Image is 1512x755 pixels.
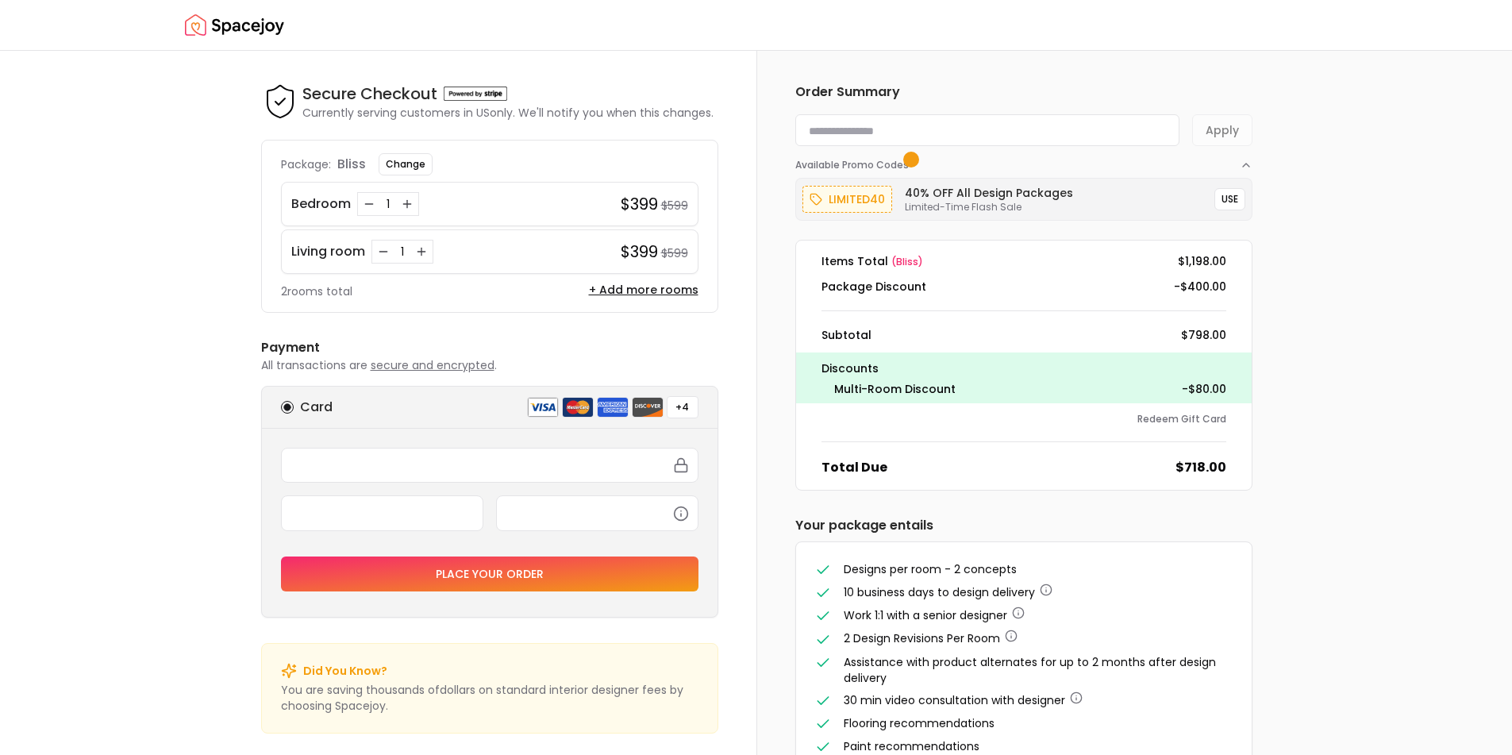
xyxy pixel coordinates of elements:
[844,715,995,731] span: Flooring recommendations
[506,506,688,520] iframe: Secure CVC input frame
[795,159,914,171] span: Available Promo Codes
[291,242,365,261] p: Living room
[829,190,885,209] p: limited40
[844,630,1000,646] span: 2 Design Revisions Per Room
[821,327,871,343] dt: Subtotal
[371,357,494,373] span: secure and encrypted
[834,381,956,397] dt: Multi-Room Discount
[302,105,714,121] p: Currently serving customers in US only. We'll notify you when this changes.
[1182,381,1226,397] dd: -$80.00
[905,185,1073,201] h6: 40% OFF All Design Packages
[394,244,410,260] div: 1
[444,87,507,101] img: Powered by stripe
[527,397,559,418] img: visa
[300,398,333,417] h6: Card
[291,195,351,214] p: Bedroom
[589,282,698,298] button: + Add more rooms
[1174,279,1226,295] dd: -$400.00
[562,397,594,418] img: mastercard
[844,561,1017,577] span: Designs per room - 2 concepts
[379,153,433,175] button: Change
[380,196,396,212] div: 1
[661,245,688,261] small: $599
[281,557,698,591] button: Place your order
[337,155,366,174] p: bliss
[844,607,1007,623] span: Work 1:1 with a senior designer
[1178,253,1226,269] dd: $1,198.00
[185,10,284,41] img: Spacejoy Logo
[844,738,979,754] span: Paint recommendations
[795,516,1252,535] h6: Your package entails
[844,692,1065,708] span: 30 min video consultation with designer
[291,506,473,520] iframe: Secure expiration date input frame
[844,654,1216,686] span: Assistance with product alternates for up to 2 months after design delivery
[905,201,1073,214] p: Limited-Time Flash Sale
[795,146,1252,171] button: Available Promo Codes
[281,156,331,172] p: Package:
[302,83,437,105] h4: Secure Checkout
[291,458,688,472] iframe: Secure card number input frame
[661,198,688,214] small: $599
[821,279,926,295] dt: Package Discount
[821,359,1226,378] p: Discounts
[621,193,658,215] h4: $399
[632,397,664,418] img: discover
[281,283,352,299] p: 2 rooms total
[375,244,391,260] button: Decrease quantity for Living room
[185,10,284,41] a: Spacejoy
[1175,458,1226,477] dd: $718.00
[1214,188,1245,210] button: USE
[361,196,377,212] button: Decrease quantity for Bedroom
[621,241,658,263] h4: $399
[261,357,718,373] p: All transactions are .
[399,196,415,212] button: Increase quantity for Bedroom
[667,396,698,418] button: +4
[1137,413,1226,426] button: Redeem Gift Card
[795,83,1252,102] h6: Order Summary
[891,255,923,268] span: ( bliss )
[303,663,387,679] p: Did You Know?
[597,397,629,418] img: american express
[821,458,887,477] dt: Total Due
[261,338,718,357] h6: Payment
[821,253,923,269] dt: Items Total
[1181,327,1226,343] dd: $798.00
[795,171,1252,221] div: Available Promo Codes
[281,682,698,714] p: You are saving thousands of dollar s on standard interior designer fees by choosing Spacejoy.
[414,244,429,260] button: Increase quantity for Living room
[844,584,1035,600] span: 10 business days to design delivery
